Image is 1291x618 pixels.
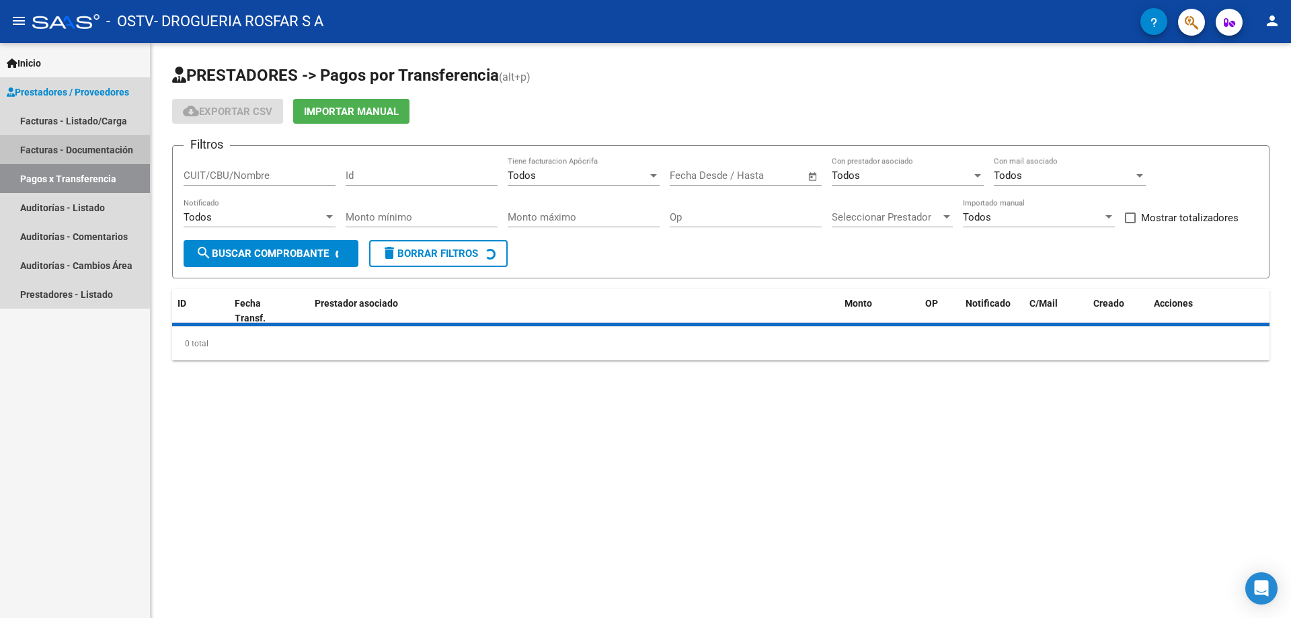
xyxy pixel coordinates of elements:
span: Todos [963,211,991,223]
span: Notificado [966,298,1011,309]
span: OP [925,298,938,309]
span: Prestador asociado [315,298,398,309]
datatable-header-cell: Creado [1088,289,1148,334]
span: ID [178,298,186,309]
datatable-header-cell: Notificado [960,289,1024,334]
datatable-header-cell: Fecha Transf. [229,289,290,334]
span: - OSTV [106,7,154,36]
h3: Filtros [184,135,230,154]
button: Buscar Comprobante [184,240,358,267]
mat-icon: person [1264,13,1280,29]
mat-icon: delete [381,245,397,261]
span: Acciones [1154,298,1193,309]
span: Monto [845,298,872,309]
span: Todos [184,211,212,223]
span: C/Mail [1029,298,1058,309]
span: Exportar CSV [183,106,272,118]
datatable-header-cell: C/Mail [1024,289,1088,334]
div: 0 total [172,327,1269,360]
span: Buscar Comprobante [196,247,329,260]
span: (alt+p) [499,71,531,83]
mat-icon: cloud_download [183,103,199,119]
div: Open Intercom Messenger [1245,572,1278,605]
button: Borrar Filtros [369,240,508,267]
span: Inicio [7,56,41,71]
span: Todos [994,169,1022,182]
span: Todos [508,169,536,182]
button: Importar Manual [293,99,409,124]
span: Seleccionar Prestador [832,211,941,223]
datatable-header-cell: Acciones [1148,289,1269,334]
span: Borrar Filtros [381,247,478,260]
button: Exportar CSV [172,99,283,124]
span: Prestadores / Proveedores [7,85,129,100]
input: Fecha inicio [670,169,724,182]
mat-icon: menu [11,13,27,29]
span: Importar Manual [304,106,399,118]
span: - DROGUERIA ROSFAR S A [154,7,323,36]
button: Open calendar [806,169,821,184]
datatable-header-cell: Monto [839,289,920,334]
datatable-header-cell: ID [172,289,229,334]
datatable-header-cell: Prestador asociado [309,289,839,334]
span: PRESTADORES -> Pagos por Transferencia [172,66,499,85]
span: Creado [1093,298,1124,309]
input: Fecha fin [736,169,801,182]
mat-icon: search [196,245,212,261]
span: Mostrar totalizadores [1141,210,1239,226]
span: Fecha Transf. [235,298,266,324]
datatable-header-cell: OP [920,289,960,334]
span: Todos [832,169,860,182]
